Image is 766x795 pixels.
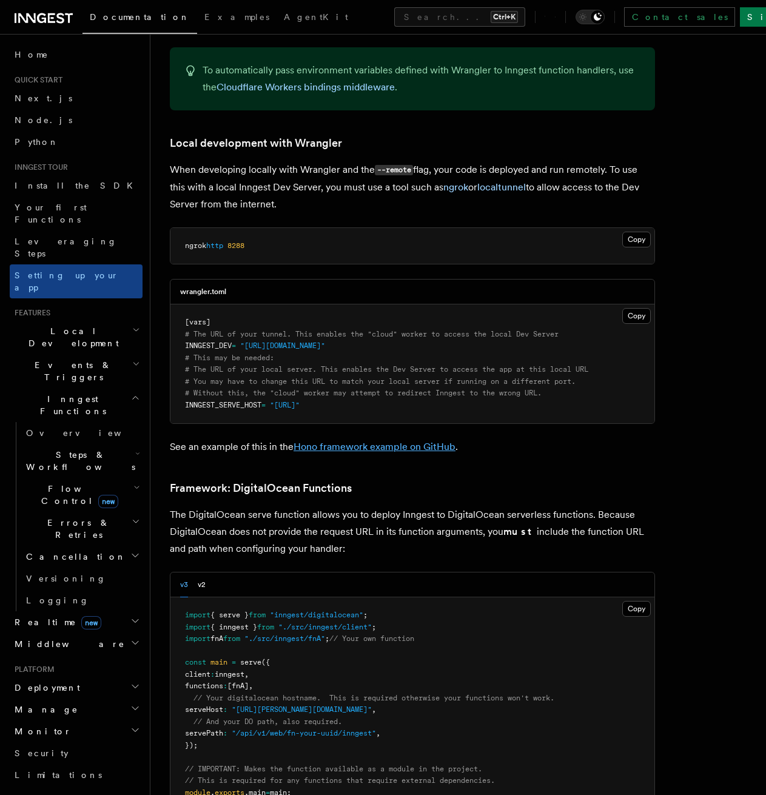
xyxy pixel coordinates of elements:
button: Local Development [10,320,143,354]
span: "[URL][DOMAIN_NAME]" [240,341,325,350]
a: localtunnel [477,181,526,193]
span: : [223,705,227,714]
span: Setting up your app [15,270,119,292]
a: Versioning [21,568,143,589]
a: Home [10,44,143,65]
span: "inngest/digitalocean" [270,611,363,619]
span: Leveraging Steps [15,236,117,258]
span: ({ [261,658,270,666]
a: Leveraging Steps [10,230,143,264]
span: Versioning [26,574,106,583]
span: { serve } [210,611,249,619]
span: from [249,611,266,619]
span: Install the SDK [15,181,140,190]
a: Logging [21,589,143,611]
a: Next.js [10,87,143,109]
button: Realtimenew [10,611,143,633]
button: v3 [180,572,188,597]
button: v2 [198,572,206,597]
span: , [249,682,253,690]
a: Cloudflare Workers bindings middleware [217,81,395,93]
a: Limitations [10,764,143,786]
span: Quick start [10,75,62,85]
button: Errors & Retries [21,512,143,546]
span: Realtime [10,616,101,628]
a: Setting up your app [10,264,143,298]
span: http [206,241,223,250]
span: 8288 [227,241,244,250]
span: Manage [10,703,78,716]
span: Logging [26,595,89,605]
span: ngrok [185,241,206,250]
span: import [185,611,210,619]
a: Install the SDK [10,175,143,196]
span: "./src/inngest/fnA" [244,634,325,643]
span: from [223,634,240,643]
span: : [223,682,227,690]
span: Security [15,748,69,758]
span: import [185,634,210,643]
span: Features [10,308,50,318]
button: Copy [622,232,651,247]
span: serve [240,658,261,666]
h3: wrangler.toml [180,287,226,297]
a: Node.js [10,109,143,131]
span: "[URL][PERSON_NAME][DOMAIN_NAME]" [232,705,372,714]
button: Search...Ctrl+K [394,7,525,27]
button: Manage [10,699,143,720]
span: = [232,341,236,350]
span: # The URL of your local server. This enables the Dev Server to access the app at this local URL [185,365,588,374]
span: Errors & Retries [21,517,132,541]
a: Your first Functions [10,196,143,230]
button: Cancellation [21,546,143,568]
span: inngest [215,670,244,679]
span: : [210,670,215,679]
span: Examples [204,12,269,22]
span: "./src/inngest/client" [278,623,372,631]
p: When developing locally with Wrangler and the flag, your code is deployed and run remotely. To us... [170,161,655,213]
span: # You may have to change this URL to match your local server if running on a different port. [185,377,576,386]
span: servePath [185,729,223,737]
span: Documentation [90,12,190,22]
span: }); [185,741,198,750]
span: INNGEST_SERVE_HOST [185,401,261,409]
a: Examples [197,4,277,33]
span: AgentKit [284,12,348,22]
span: Middleware [10,638,125,650]
button: Deployment [10,677,143,699]
button: Inngest Functions [10,388,143,422]
kbd: Ctrl+K [491,11,518,23]
button: Copy [622,308,651,324]
span: Your first Functions [15,203,87,224]
span: = [261,401,266,409]
span: ; [372,623,376,631]
span: Python [15,137,59,147]
span: Limitations [15,770,102,780]
div: Inngest Functions [10,422,143,611]
span: functions [185,682,223,690]
span: Next.js [15,93,72,103]
button: Monitor [10,720,143,742]
span: Local Development [10,325,132,349]
button: Events & Triggers [10,354,143,388]
a: Framework: DigitalOcean Functions [170,480,352,497]
a: Security [10,742,143,764]
span: main [210,658,227,666]
span: Platform [10,665,55,674]
span: import [185,623,210,631]
span: serveHost [185,705,223,714]
span: Inngest tour [10,163,68,172]
button: Toggle dark mode [576,10,605,24]
span: client [185,670,210,679]
span: , [376,729,380,737]
a: Overview [21,422,143,444]
button: Flow Controlnew [21,478,143,512]
span: Steps & Workflows [21,449,135,473]
button: Middleware [10,633,143,655]
span: // Your digitalocean hostname. This is required otherwise your functions won't work. [193,694,554,702]
span: [vars] [185,318,210,326]
button: Steps & Workflows [21,444,143,478]
span: new [98,495,118,508]
span: Flow Control [21,483,133,507]
span: // And your DO path, also required. [193,717,342,726]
